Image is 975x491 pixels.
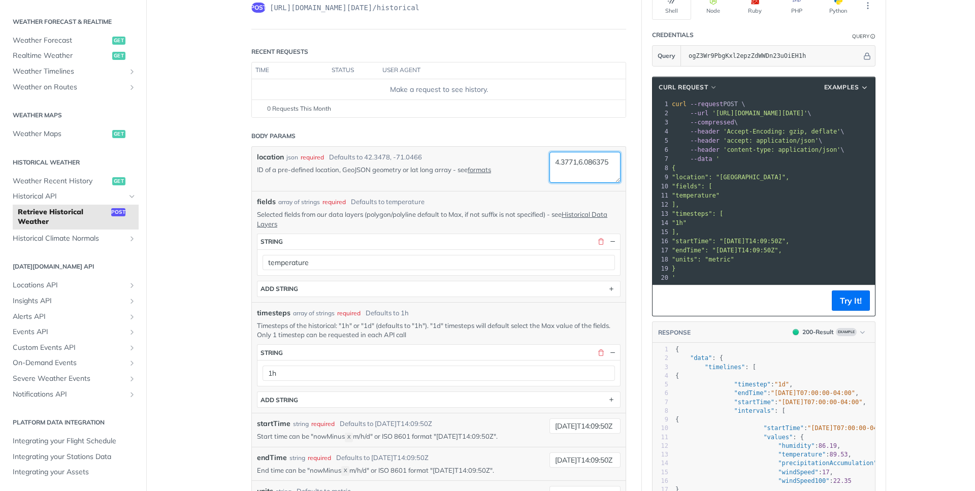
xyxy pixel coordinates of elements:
[653,255,670,264] div: 18
[608,348,617,357] button: Hide
[257,392,620,407] button: ADD string
[675,372,679,379] span: {
[672,192,720,199] span: "temperature"
[251,47,308,56] div: Recent Requests
[301,153,324,162] div: required
[13,129,110,139] span: Weather Maps
[366,308,409,318] div: Defaults to 1h
[653,424,668,433] div: 10
[653,345,668,354] div: 1
[833,477,852,484] span: 22.35
[675,434,804,441] span: : {
[675,399,866,406] span: : ,
[128,83,136,91] button: Show subpages for Weather on Routes
[672,110,811,117] span: \
[256,84,622,95] div: Make a request to see history.
[308,453,331,463] div: required
[257,165,534,174] p: ID of a pre-defined location, GeoJSON geometry or lat long array - see
[652,30,694,40] div: Credentials
[128,235,136,243] button: Show subpages for Historical Climate Normals
[278,198,320,207] div: array of strings
[778,460,877,467] span: "precipitationAccumulation"
[261,285,298,292] div: ADD string
[716,155,720,162] span: '
[8,174,139,189] a: Weather Recent Historyget
[653,145,670,154] div: 6
[596,237,605,246] button: Delete
[653,46,681,66] button: Query
[675,346,679,353] span: {
[13,296,125,306] span: Insights API
[8,418,139,427] h2: Platform DATA integration
[862,51,872,61] button: Hide
[8,48,139,63] a: Realtime Weatherget
[653,477,668,485] div: 16
[8,309,139,324] a: Alerts APIShow subpages for Alerts API
[257,197,276,207] span: fields
[653,450,668,459] div: 13
[8,387,139,402] a: Notifications APIShow subpages for Notifications API
[658,51,675,60] span: Query
[267,104,331,113] span: 0 Requests This Month
[653,246,670,255] div: 17
[8,434,139,449] a: Integrating your Flight Schedule
[675,469,833,476] span: : ,
[13,191,125,202] span: Historical API
[653,415,668,424] div: 9
[734,407,774,414] span: "intervals"
[8,126,139,142] a: Weather Mapsget
[672,238,789,245] span: "startTime": "[DATE]T14:09:50Z",
[251,132,296,141] div: Body Params
[257,281,620,297] button: ADD string
[13,51,110,61] span: Realtime Weather
[684,46,862,66] input: apikey
[653,173,670,182] div: 9
[690,101,723,108] span: --request
[863,1,872,10] svg: More ellipsis
[8,262,139,271] h2: [DATE][DOMAIN_NAME] API
[690,146,720,153] span: --header
[822,469,829,476] span: 17
[257,234,620,249] button: string
[793,329,799,335] span: 200
[653,127,670,136] div: 4
[690,128,720,135] span: --header
[653,237,670,246] div: 16
[128,192,136,201] button: Hide subpages for Historical API
[672,165,675,172] span: {
[658,293,672,308] button: Copy to clipboard
[257,345,620,360] button: string
[257,418,290,429] label: startTime
[734,399,774,406] span: "startTime"
[778,399,862,406] span: "[DATE]T07:00:00-04:00"
[672,247,782,254] span: "endTime": "[DATE]T14:09:50Z",
[672,101,745,108] span: POST \
[13,280,125,290] span: Locations API
[653,118,670,127] div: 3
[8,80,139,95] a: Weather on RoutesShow subpages for Weather on Routes
[13,205,139,230] a: Retrieve Historical Weatherpost
[8,371,139,386] a: Severe Weather EventsShow subpages for Severe Weather Events
[347,434,351,441] span: X
[261,238,283,245] div: string
[13,358,125,368] span: On-Demand Events
[690,110,708,117] span: --url
[675,407,786,414] span: : [
[690,155,712,162] span: --data
[675,389,859,397] span: : ,
[672,137,822,144] span: \
[257,210,607,227] a: Historical Data Layers
[802,328,834,337] div: 200 - Result
[653,398,668,407] div: 7
[675,416,679,423] span: {
[672,183,712,190] span: "fields": [
[336,453,429,463] div: Defaults to [DATE]T14:09:50Z
[8,189,139,204] a: Historical APIHide subpages for Historical API
[763,434,793,441] span: "values"
[734,381,771,388] span: "timestep"
[723,146,840,153] span: 'content-type: application/json'
[778,442,815,449] span: "humidity"
[13,374,125,384] span: Severe Weather Events
[8,17,139,26] h2: Weather Forecast & realtime
[653,136,670,145] div: 5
